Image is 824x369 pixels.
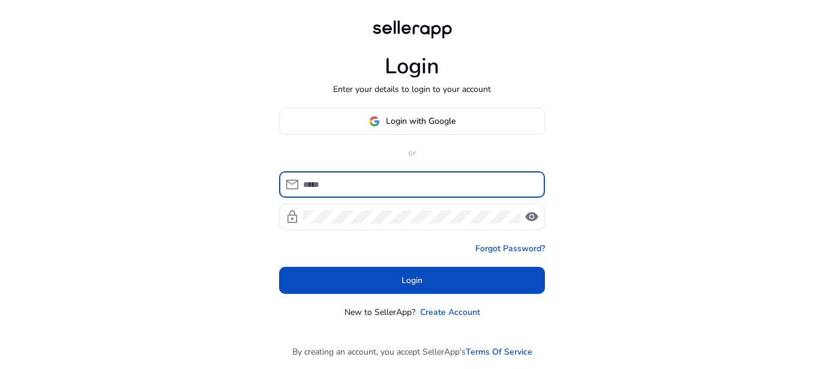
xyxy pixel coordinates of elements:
[279,147,545,159] p: or
[385,53,439,79] h1: Login
[369,116,380,127] img: google-logo.svg
[285,177,299,192] span: mail
[386,115,456,127] span: Login with Google
[401,274,423,287] span: Login
[279,108,545,135] button: Login with Google
[525,210,539,224] span: visibility
[344,306,415,319] p: New to SellerApp?
[285,210,299,224] span: lock
[420,306,480,319] a: Create Account
[475,242,545,255] a: Forgot Password?
[333,83,491,96] p: Enter your details to login to your account
[466,346,532,358] a: Terms Of Service
[279,267,545,294] button: Login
